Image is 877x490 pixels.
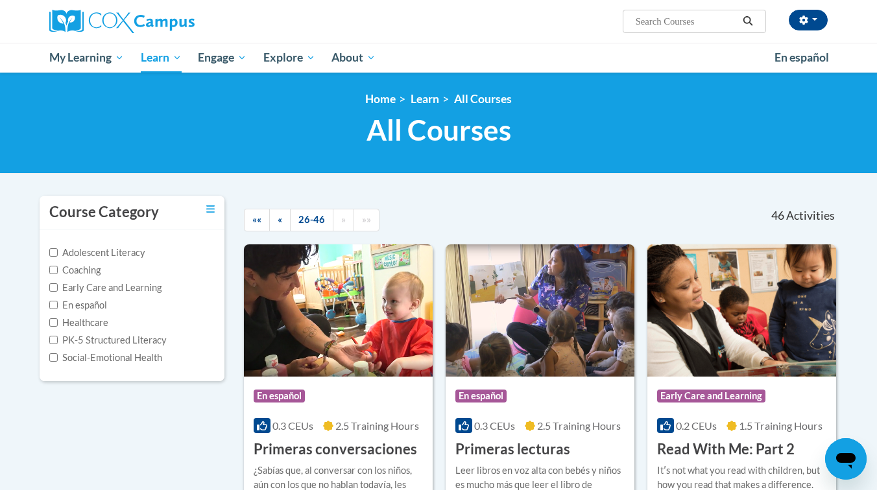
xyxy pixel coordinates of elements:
a: End [354,209,379,231]
span: Explore [263,50,315,65]
span: 0.3 CEUs [272,419,313,432]
span: 1.5 Training Hours [739,419,823,432]
a: Home [365,92,396,106]
span: En español [775,51,829,64]
a: Cox Campus [49,10,296,33]
span: Activities [786,209,835,223]
span: Engage [198,50,246,65]
label: En español [49,298,107,312]
label: PK-5 Structured Literacy [49,333,167,347]
label: Social-Emotional Health [49,351,162,365]
input: Checkbox for Options [49,336,58,344]
a: Previous [269,209,291,231]
a: About [324,43,385,73]
label: Coaching [49,263,101,277]
a: Engage [189,43,255,73]
a: En español [766,44,837,71]
span: All Courses [366,113,511,147]
div: Main menu [30,43,847,73]
iframe: Button to launch messaging window [825,438,867,480]
a: Next [333,209,354,231]
a: Explore [255,43,324,73]
input: Checkbox for Options [49,283,58,292]
input: Search Courses [634,14,738,29]
span: En español [455,390,507,402]
span: » [341,214,346,225]
input: Checkbox for Options [49,353,58,362]
img: Course Logo [244,244,433,377]
img: Course Logo [446,244,634,377]
span: Learn [141,50,182,65]
span: En español [254,390,305,402]
span: 0.2 CEUs [676,419,717,432]
a: Learn [411,92,439,106]
input: Checkbox for Options [49,248,58,257]
a: All Courses [454,92,512,106]
input: Checkbox for Options [49,318,58,327]
h3: Course Category [49,202,159,222]
img: Cox Campus [49,10,195,33]
span: Early Care and Learning [657,390,765,402]
span: 2.5 Training Hours [537,419,621,432]
span: About [331,50,376,65]
img: Course Logo [647,244,836,377]
label: Adolescent Literacy [49,246,145,260]
button: Account Settings [789,10,828,30]
label: Early Care and Learning [49,281,162,295]
span: »» [362,214,371,225]
a: Begining [244,209,270,231]
span: « [278,214,282,225]
a: Toggle collapse [206,202,215,216]
span: 2.5 Training Hours [335,419,419,432]
h3: Primeras lecturas [455,439,570,460]
button: Search [738,14,758,29]
h3: Read With Me: Part 2 [657,439,795,460]
input: Checkbox for Options [49,266,58,274]
a: My Learning [41,43,132,73]
span: 46 [771,209,784,223]
label: Healthcare [49,316,108,330]
a: 26-46 [290,209,333,231]
span: My Learning [49,50,124,65]
span: «« [252,214,261,225]
a: Learn [132,43,190,73]
h3: Primeras conversaciones [254,439,417,460]
span: 0.3 CEUs [474,419,515,432]
input: Checkbox for Options [49,301,58,309]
